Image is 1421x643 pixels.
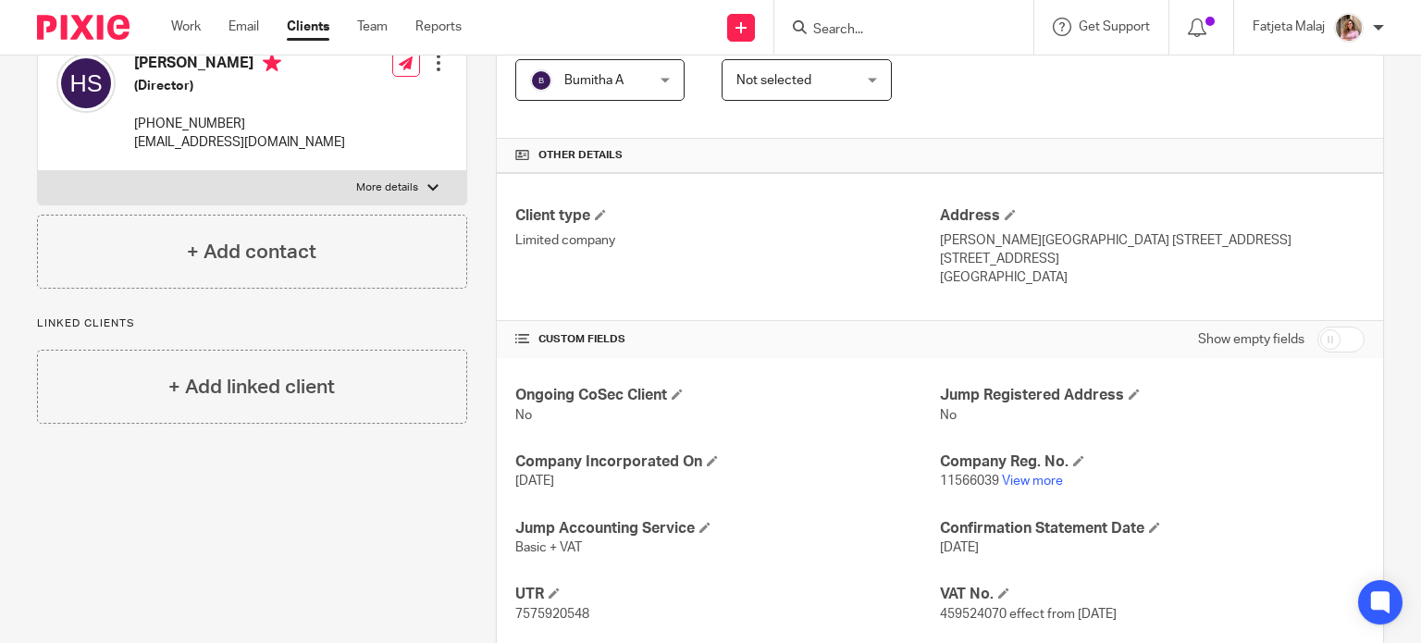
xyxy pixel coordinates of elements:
[940,475,999,488] span: 11566039
[530,69,552,92] img: svg%3E
[356,180,418,195] p: More details
[515,452,940,472] h4: Company Incorporated On
[515,332,940,347] h4: CUSTOM FIELDS
[515,386,940,405] h4: Ongoing CoSec Client
[515,519,940,538] h4: Jump Accounting Service
[37,15,130,40] img: Pixie
[134,133,345,152] p: [EMAIL_ADDRESS][DOMAIN_NAME]
[134,54,345,77] h4: [PERSON_NAME]
[134,77,345,95] h5: (Director)
[940,519,1365,538] h4: Confirmation Statement Date
[515,585,940,604] h4: UTR
[811,22,978,39] input: Search
[940,409,957,422] span: No
[940,585,1365,604] h4: VAT No.
[940,386,1365,405] h4: Jump Registered Address
[56,54,116,113] img: svg%3E
[1002,475,1063,488] a: View more
[940,250,1365,268] p: [STREET_ADDRESS]
[1198,330,1304,349] label: Show empty fields
[1079,20,1150,33] span: Get Support
[171,18,201,36] a: Work
[515,475,554,488] span: [DATE]
[940,268,1365,287] p: [GEOGRAPHIC_DATA]
[287,18,329,36] a: Clients
[940,206,1365,226] h4: Address
[515,409,532,422] span: No
[515,206,940,226] h4: Client type
[357,18,388,36] a: Team
[940,541,979,554] span: [DATE]
[168,373,335,402] h4: + Add linked client
[736,74,811,87] span: Not selected
[415,18,462,36] a: Reports
[538,148,623,163] span: Other details
[515,231,940,250] p: Limited company
[37,316,467,331] p: Linked clients
[263,54,281,72] i: Primary
[134,115,345,133] p: [PHONE_NUMBER]
[229,18,259,36] a: Email
[1334,13,1364,43] img: MicrosoftTeams-image%20(5).png
[187,238,316,266] h4: + Add contact
[940,452,1365,472] h4: Company Reg. No.
[1253,18,1325,36] p: Fatjeta Malaj
[515,608,589,621] span: 7575920548
[515,541,582,554] span: Basic + VAT
[564,74,624,87] span: Bumitha A
[940,608,1117,621] span: 459524070 effect from [DATE]
[940,231,1365,250] p: [PERSON_NAME][GEOGRAPHIC_DATA] [STREET_ADDRESS]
